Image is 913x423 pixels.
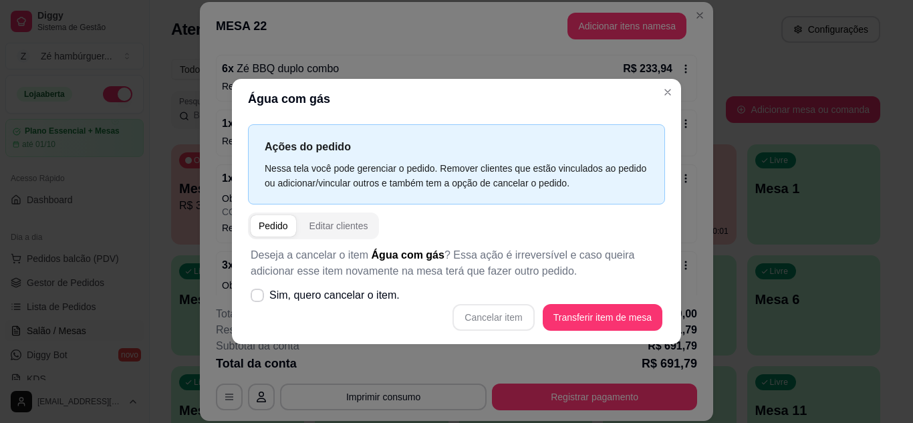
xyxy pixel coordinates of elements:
div: Nessa tela você pode gerenciar o pedido. Remover clientes que estão vinculados ao pedido ou adici... [265,161,648,190]
span: Sim, quero cancelar o item. [269,287,400,303]
header: Água com gás [232,79,681,119]
div: Editar clientes [309,219,368,233]
div: Pedido [259,219,288,233]
span: Água com gás [372,249,444,261]
button: Transferir item de mesa [543,304,662,331]
button: Close [657,82,678,103]
p: Deseja a cancelar o item ? Essa ação é irreversível e caso queira adicionar esse item novamente n... [251,247,662,279]
p: Ações do pedido [265,138,648,155]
